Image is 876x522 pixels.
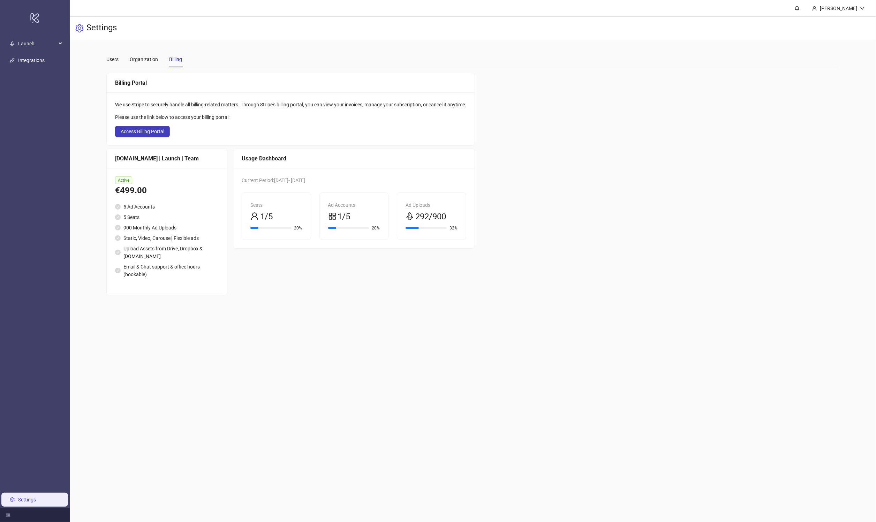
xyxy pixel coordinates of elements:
span: down [860,6,865,11]
div: Ad Accounts [328,201,380,209]
span: Launch [18,37,56,51]
div: We use Stripe to securely handle all billing-related matters. Through Stripe's billing portal, yo... [115,101,466,108]
a: Settings [18,497,36,502]
span: setting [75,24,84,32]
button: Access Billing Portal [115,126,170,137]
span: Active [115,176,132,184]
div: Seats [250,201,302,209]
span: check-circle [115,204,121,210]
div: Please use the link below to access your billing portal: [115,113,466,121]
li: 5 Ad Accounts [115,203,219,211]
span: bell [795,6,800,10]
span: 20% [372,226,380,230]
span: menu-fold [6,513,10,517]
span: 20% [294,226,302,230]
div: [DOMAIN_NAME] | Launch | Team [115,154,219,163]
span: rocket [10,41,15,46]
div: Users [106,55,119,63]
div: Billing Portal [115,78,466,87]
span: user [250,212,259,220]
div: €499.00 [115,184,219,197]
li: Email & Chat support & office hours (bookable) [115,263,219,278]
span: 32% [450,226,458,230]
span: Access Billing Portal [121,129,164,134]
li: Static, Video, Carousel, Flexible ads [115,234,219,242]
span: 1/5 [338,210,350,224]
span: check-circle [115,225,121,230]
span: user [812,6,817,11]
div: Organization [130,55,158,63]
li: Upload Assets from Drive, Dropbox & [DOMAIN_NAME] [115,245,219,260]
span: check-circle [115,268,121,273]
span: appstore [328,212,337,220]
div: Ad Uploads [406,201,458,209]
h3: Settings [86,22,117,34]
span: rocket [406,212,414,220]
span: check-circle [115,235,121,241]
a: Integrations [18,58,45,63]
li: 5 Seats [115,213,219,221]
li: 900 Monthly Ad Uploads [115,224,219,232]
span: check-circle [115,250,121,255]
span: check-circle [115,214,121,220]
span: 1/5 [260,210,273,224]
span: Current Period: [DATE] - [DATE] [242,177,305,183]
div: [PERSON_NAME] [817,5,860,12]
div: Usage Dashboard [242,154,466,163]
span: 292/900 [415,210,446,224]
div: Billing [169,55,182,63]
